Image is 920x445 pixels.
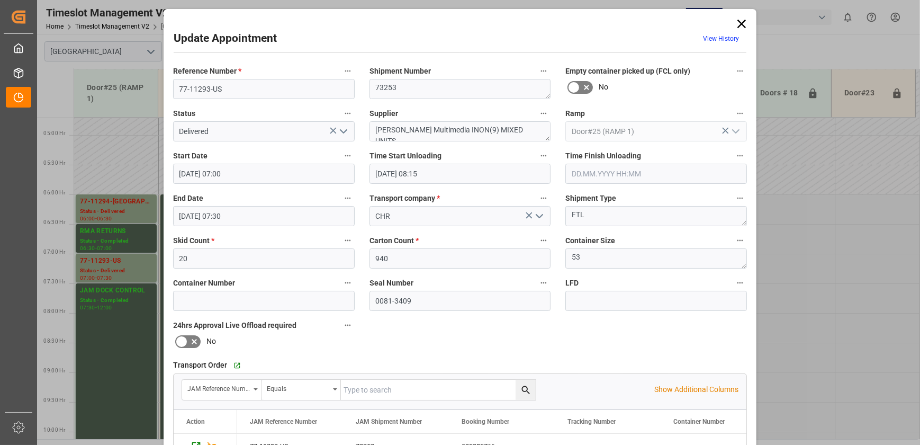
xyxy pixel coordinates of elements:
h2: Update Appointment [174,30,277,47]
input: DD.MM.YYYY HH:MM [369,164,551,184]
button: open menu [727,123,743,140]
input: DD.MM.YYYY HH:MM [565,164,747,184]
input: Type to search [341,380,536,400]
span: JAM Reference Number [250,418,317,425]
button: open menu [531,208,547,225]
span: Reference Number [173,66,241,77]
button: Seal Number [537,276,551,290]
input: Type to search/select [565,121,747,141]
span: Booking Number [462,418,509,425]
textarea: 73253 [369,79,551,99]
button: Time Finish Unloading [733,149,747,163]
button: End Date [341,191,355,205]
button: open menu [182,380,261,400]
button: open menu [261,380,341,400]
span: Tracking Number [567,418,616,425]
button: LFD [733,276,747,290]
span: JAM Shipment Number [356,418,422,425]
span: Seal Number [369,278,413,289]
span: Container Number [173,278,235,289]
button: Ramp [733,106,747,120]
textarea: 53 [565,248,747,269]
div: Action [186,418,205,425]
button: 24hrs Approval Live Offload required [341,318,355,332]
span: Skid Count [173,235,214,246]
span: Time Finish Unloading [565,150,641,162]
button: Transport company * [537,191,551,205]
button: Shipment Number [537,64,551,78]
span: Container Size [565,235,615,246]
span: Time Start Unloading [369,150,441,162]
span: No [599,82,608,93]
span: Carton Count [369,235,419,246]
button: Carton Count * [537,234,551,247]
button: Container Size [733,234,747,247]
textarea: FTL [565,206,747,226]
button: Shipment Type [733,191,747,205]
span: Shipment Number [369,66,431,77]
button: Empty container picked up (FCL only) [733,64,747,78]
button: Status [341,106,355,120]
button: Supplier [537,106,551,120]
button: Skid Count * [341,234,355,247]
span: Empty container picked up (FCL only) [565,66,690,77]
span: Transport company [369,193,440,204]
span: 24hrs Approval Live Offload required [173,320,296,331]
textarea: [PERSON_NAME] Multimedia INON(9) MIXED UNITS [369,121,551,141]
button: Time Start Unloading [537,149,551,163]
button: Container Number [341,276,355,290]
span: Ramp [565,108,585,119]
button: Start Date [341,149,355,163]
span: Supplier [369,108,398,119]
a: View History [703,35,739,42]
input: Type to search/select [173,121,355,141]
div: JAM Reference Number [187,381,250,394]
span: Shipment Type [565,193,616,204]
span: LFD [565,278,579,289]
span: Start Date [173,150,208,162]
div: Equals [267,381,329,394]
input: DD.MM.YYYY HH:MM [173,164,355,184]
span: Container Number [673,418,725,425]
button: Reference Number * [341,64,355,78]
span: No [206,336,216,347]
span: End Date [173,193,203,204]
button: search button [516,380,536,400]
span: Transport Order [173,360,227,371]
p: Show Additional Columns [654,384,738,395]
button: open menu [335,123,350,140]
input: DD.MM.YYYY HH:MM [173,206,355,226]
span: Status [173,108,195,119]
